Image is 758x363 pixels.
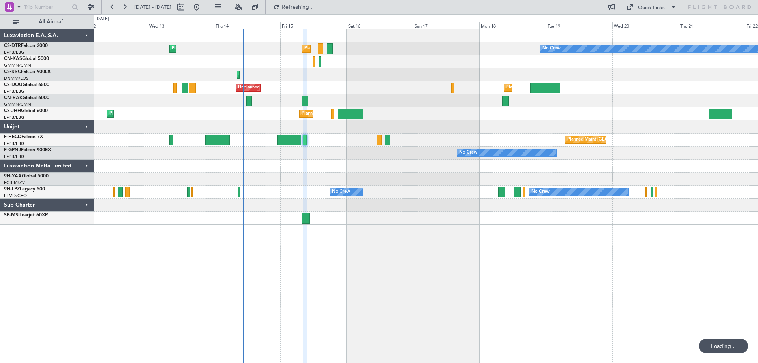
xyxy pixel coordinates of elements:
a: CS-JHHGlobal 6000 [4,109,48,113]
a: CN-KASGlobal 5000 [4,56,49,61]
button: Refreshing... [270,1,317,13]
input: Trip Number [24,1,69,13]
span: CS-RRC [4,70,21,74]
span: CS-DOU [4,83,23,87]
a: CN-RAKGlobal 6000 [4,96,49,100]
a: LFPB/LBG [4,154,24,160]
div: Tue 19 [546,22,612,29]
div: Planned Maint Sofia [172,43,212,55]
span: F-GPNJ [4,148,21,152]
span: Refreshing... [281,4,315,10]
div: Planned Maint [GEOGRAPHIC_DATA] ([GEOGRAPHIC_DATA]) [567,134,692,146]
div: Thu 14 [214,22,280,29]
span: CN-RAK [4,96,23,100]
span: 9H-YAA [4,174,22,179]
a: F-GPNJFalcon 900EX [4,148,51,152]
div: Thu 21 [679,22,745,29]
div: Loading... [699,339,748,353]
div: Planned Maint [GEOGRAPHIC_DATA] ([GEOGRAPHIC_DATA]) [302,108,426,120]
a: LFPB/LBG [4,141,24,147]
div: Quick Links [638,4,665,12]
div: Wed 13 [148,22,214,29]
a: FCBB/BZV [4,180,25,186]
div: Mon 18 [479,22,546,29]
a: LFPB/LBG [4,49,24,55]
div: Unplanned Maint [GEOGRAPHIC_DATA] ([GEOGRAPHIC_DATA]) [238,82,368,94]
div: Planned Maint [GEOGRAPHIC_DATA] ([GEOGRAPHIC_DATA]) [304,43,429,55]
div: No Crew [459,147,477,159]
a: 9H-YAAGlobal 5000 [4,174,49,179]
a: GMMN/CMN [4,102,31,107]
span: [DATE] - [DATE] [134,4,171,11]
a: LFPB/LBG [4,115,24,120]
a: GMMN/CMN [4,62,31,68]
a: CS-DTRFalcon 2000 [4,43,48,48]
a: LFPB/LBG [4,88,24,94]
span: CS-DTR [4,43,21,48]
div: Planned Maint [GEOGRAPHIC_DATA] ([GEOGRAPHIC_DATA]) [506,82,630,94]
div: Sun 17 [413,22,479,29]
div: Wed 20 [612,22,679,29]
div: Planned Maint [GEOGRAPHIC_DATA] ([GEOGRAPHIC_DATA]) [109,108,234,120]
a: 9H-LPZLegacy 500 [4,187,45,192]
span: CS-JHH [4,109,21,113]
span: CN-KAS [4,56,22,61]
a: F-HECDFalcon 7X [4,135,43,139]
a: CS-DOUGlobal 6500 [4,83,49,87]
span: SP-MSI [4,213,19,218]
span: F-HECD [4,135,21,139]
div: [DATE] [96,16,109,23]
div: Sat 16 [347,22,413,29]
div: No Crew [531,186,550,198]
div: Tue 12 [81,22,148,29]
a: LFMD/CEQ [4,193,27,199]
div: No Crew [542,43,561,55]
a: CS-RRCFalcon 900LX [4,70,51,74]
span: All Aircraft [21,19,83,24]
a: SP-MSILearjet 60XR [4,213,48,218]
button: All Aircraft [9,15,86,28]
div: Fri 15 [280,22,347,29]
a: DNMM/LOS [4,75,28,81]
div: No Crew [332,186,350,198]
span: 9H-LPZ [4,187,20,192]
button: Quick Links [622,1,681,13]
